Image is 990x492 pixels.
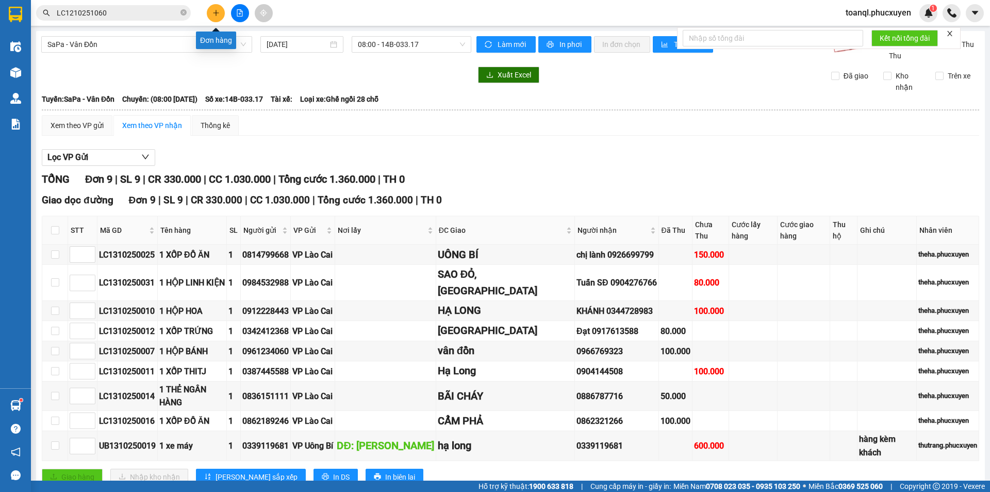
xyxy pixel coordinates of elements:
td: VP Lào Cai [291,341,335,361]
div: hạ long [438,438,573,454]
span: bar-chart [661,41,670,49]
td: LC1310250007 [97,341,158,361]
span: | [115,173,118,185]
span: Nơi lấy [338,225,425,236]
td: LC1310250012 [97,321,158,341]
span: | [416,194,418,206]
div: 0836151111 [242,390,289,403]
span: Người gửi [243,225,280,236]
td: VP Lào Cai [291,411,335,431]
span: | [273,173,276,185]
td: UB1310250019 [97,431,158,461]
button: bar-chartThống kê [653,36,713,53]
button: syncLàm mới [476,36,536,53]
th: Cước giao hàng [778,216,830,245]
td: VP Lào Cai [291,301,335,321]
button: printerIn DS [313,469,358,485]
span: Trên xe [944,70,975,82]
td: LC1310250014 [97,382,158,411]
span: Giao dọc đường [42,194,113,206]
td: LC1310250031 [97,265,158,301]
strong: Công ty TNHH Phúc Xuyên [11,5,97,27]
span: file-add [236,9,243,17]
td: VP Uông Bí [291,431,335,461]
div: 1 [228,439,239,452]
sup: 1 [20,399,23,402]
span: Đơn 9 [129,194,156,206]
button: file-add [231,4,249,22]
div: 80.000 [694,276,728,289]
img: warehouse-icon [10,400,21,411]
div: 1 XỐP ĐỒ ĂN [159,248,225,261]
div: DĐ: [PERSON_NAME] [337,438,434,454]
span: Đơn 9 [85,173,112,185]
div: 0961234060 [242,345,289,358]
span: Hỗ trợ kỹ thuật: [478,481,573,492]
span: close-circle [180,8,187,18]
div: 100.000 [661,345,690,358]
span: In biên lai [385,471,415,483]
div: theha.phucxuyen [918,326,977,336]
span: close [946,30,953,37]
div: 1 [228,305,239,318]
div: 1 [228,415,239,427]
span: Số xe: 14B-033.17 [205,93,263,105]
span: Làm mới [498,39,527,50]
div: VP Lào Cai [292,248,333,261]
div: 600.000 [694,439,728,452]
span: close-circle [180,9,187,15]
div: KHÁNH 0344728983 [576,305,657,318]
div: theha.phucxuyen [918,277,977,288]
span: | [581,481,583,492]
span: Gửi hàng Hạ Long: Hotline: [9,69,99,97]
input: 13/10/2025 [267,39,328,50]
div: 1 [228,325,239,338]
strong: 0708 023 035 - 0935 103 250 [706,482,800,490]
div: 150.000 [694,248,728,261]
div: 1 XỐP THITJ [159,365,225,378]
div: [GEOGRAPHIC_DATA] [438,323,573,339]
div: LC1310250014 [99,390,156,403]
input: Nhập số tổng đài [683,30,863,46]
img: solution-icon [10,119,21,130]
div: HẠ LONG [438,303,573,319]
div: VP Lào Cai [292,365,333,378]
div: LC1310250007 [99,345,156,358]
button: sort-ascending[PERSON_NAME] sắp xếp [196,469,306,485]
div: 80.000 [661,325,690,338]
span: 1 [931,5,935,12]
div: UB1310250019 [99,439,156,452]
span: Kho nhận [892,70,928,93]
div: SAO ĐỎ, [GEOGRAPHIC_DATA] [438,266,573,299]
span: | [204,173,206,185]
div: LC1310250031 [99,276,156,289]
span: Người nhận [577,225,648,236]
div: CẨM PHẢ [438,413,573,429]
img: phone-icon [947,8,956,18]
span: [PERSON_NAME] sắp xếp [216,471,298,483]
span: Tổng cước 1.360.000 [278,173,375,185]
div: 1 [228,248,239,261]
span: In phơi [559,39,583,50]
div: hàng kèm khách [859,433,915,458]
div: VP Lào Cai [292,345,333,358]
span: Miền Bắc [808,481,883,492]
div: chị lành 0926699799 [576,248,657,261]
div: 0966769323 [576,345,657,358]
div: 0387445588 [242,365,289,378]
div: 100.000 [661,415,690,427]
span: message [11,470,21,480]
span: | [158,194,161,206]
span: Kết nối tổng đài [880,33,930,44]
div: 1 THẺ NGÂN HÀNG [159,383,225,409]
div: 100.000 [694,365,728,378]
span: Đã giao [839,70,872,82]
span: aim [260,9,267,17]
span: plus [212,9,220,17]
div: theha.phucxuyen [918,249,977,260]
div: 1 XỐP ĐỒ ĂN [159,415,225,427]
div: 0984532988 [242,276,289,289]
span: Tài xế: [271,93,292,105]
span: CR 330.000 [148,173,201,185]
span: CC 1.030.000 [250,194,310,206]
